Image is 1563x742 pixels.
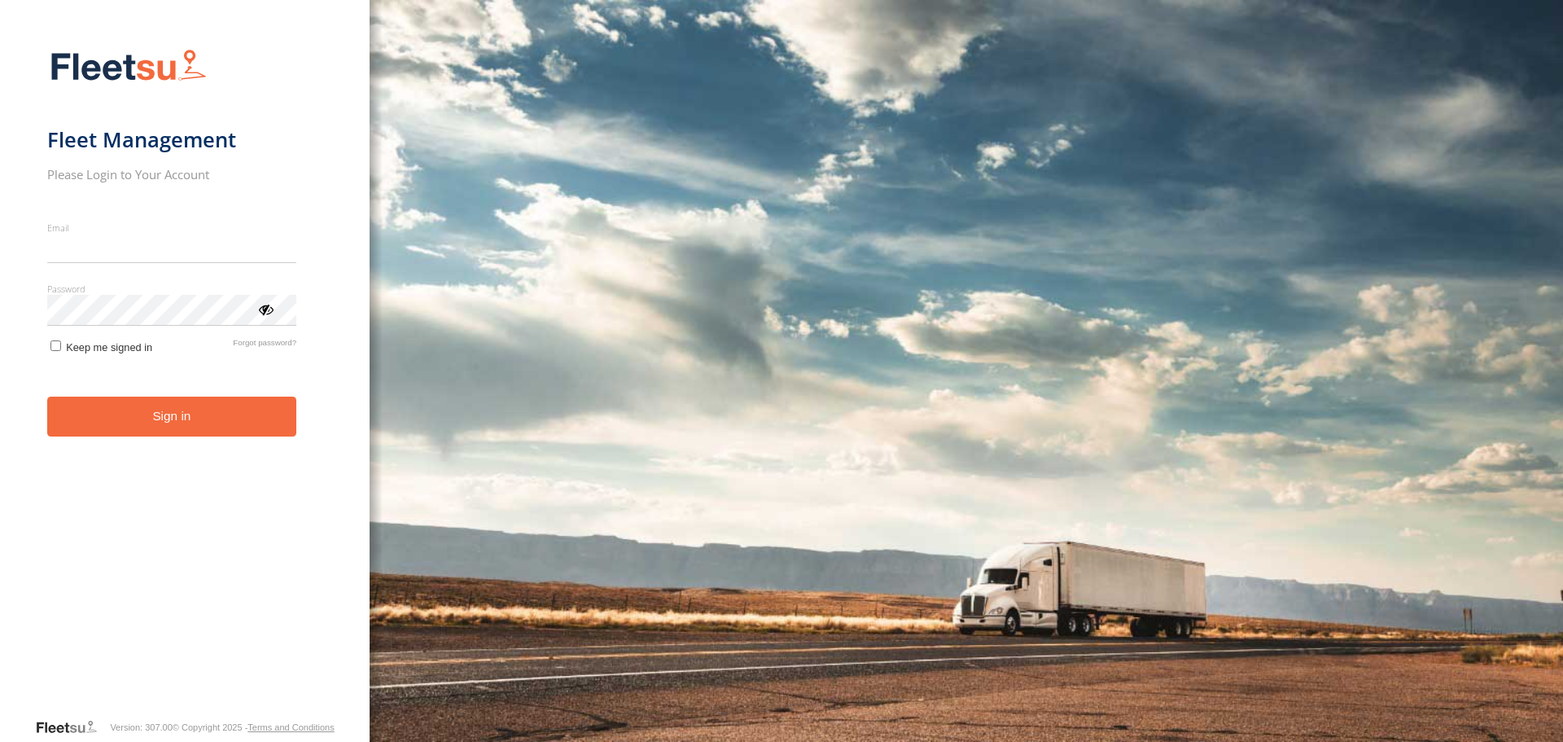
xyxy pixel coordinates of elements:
[50,340,61,351] input: Keep me signed in
[233,338,296,353] a: Forgot password?
[47,46,210,87] img: Fleetsu
[66,341,152,353] span: Keep me signed in
[47,397,297,437] button: Sign in
[257,301,274,317] div: ViewPassword
[47,283,297,295] label: Password
[173,722,335,732] div: © Copyright 2025 -
[47,222,297,234] label: Email
[47,126,297,153] h1: Fleet Management
[47,39,323,718] form: main
[247,722,334,732] a: Terms and Conditions
[35,719,110,735] a: Visit our Website
[47,166,297,182] h2: Please Login to Your Account
[110,722,172,732] div: Version: 307.00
